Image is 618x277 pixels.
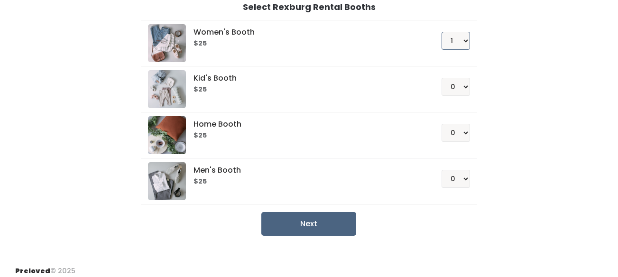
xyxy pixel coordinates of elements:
[194,166,419,175] h5: Men's Booth
[194,40,419,47] h6: $25
[148,70,186,108] img: preloved logo
[194,132,419,139] h6: $25
[194,120,419,129] h5: Home Booth
[261,212,356,236] button: Next
[194,74,419,83] h5: Kid's Booth
[148,116,186,154] img: preloved logo
[194,28,419,37] h5: Women's Booth
[148,24,186,62] img: preloved logo
[15,259,75,276] div: © 2025
[243,2,376,12] h1: Select Rexburg Rental Booths
[194,178,419,185] h6: $25
[194,86,419,93] h6: $25
[148,162,186,200] img: preloved logo
[15,266,50,276] span: Preloved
